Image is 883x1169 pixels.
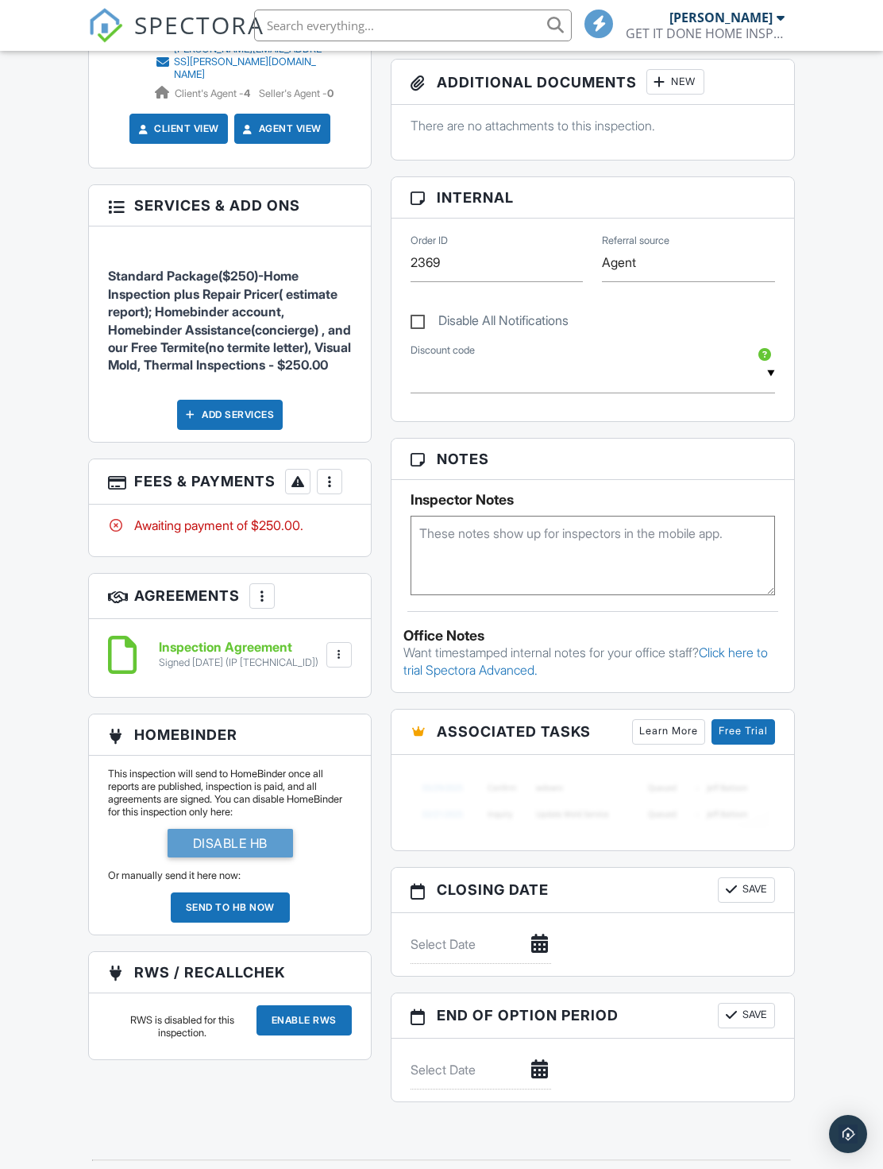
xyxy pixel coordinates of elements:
span: End of Option Period [437,1004,619,1026]
a: Client View [135,121,219,137]
input: Enable RWS [256,1005,352,1035]
span: Closing date [437,879,549,900]
p: There are no attachments to this inspection. [411,117,775,134]
label: Disable All Notifications [411,313,569,333]
p: Want timestamped internal notes for your office staff? [403,644,782,679]
span: SPECTORA [134,8,264,41]
strong: 0 [327,87,334,99]
h3: Fees & Payments [89,459,371,505]
a: Click here to trial Spectora Advanced. [403,644,768,678]
div: Add Services [177,400,283,430]
h5: Inspector Notes [411,492,775,508]
a: Agent View [240,121,322,137]
div: Send to HB now [171,892,290,923]
input: Search everything... [254,10,572,41]
h3: Notes [391,439,794,480]
span: Standard Package($250)-Home Inspection plus Repair Pricer( estimate report); Homebinder account, ... [108,268,351,373]
h3: Additional Documents [391,60,794,105]
img: The Best Home Inspection Software - Spectora [88,8,123,43]
div: [PERSON_NAME][EMAIL_ADDRESS][PERSON_NAME][DOMAIN_NAME] [174,43,322,81]
label: Referral source [602,234,669,248]
a: SPECTORA [88,21,264,55]
div: Open Intercom Messenger [829,1115,867,1153]
img: blurred-tasks-251b60f19c3f713f9215ee2a18cbf2105fc2d72fcd585247cf5e9ec0c957c1dd.png [411,767,775,834]
input: Select Date [411,925,551,964]
a: Disable HB [168,829,293,869]
div: RWS is disabled for this inspection. [108,1014,256,1039]
button: Save [718,877,775,903]
h6: Inspection Agreement [159,641,318,655]
span: Associated Tasks [437,721,591,742]
h3: Agreements [89,574,371,619]
div: Signed [DATE] (IP [TECHNICAL_ID]) [159,656,318,669]
a: Free Trial [711,719,775,745]
h3: RWS / RecallChek [89,952,371,993]
div: New [646,69,704,95]
button: Save [718,1003,775,1028]
label: Discount code [411,343,475,358]
a: [PERSON_NAME][EMAIL_ADDRESS][PERSON_NAME][DOMAIN_NAME] [155,43,322,81]
p: This inspection will send to HomeBinder once all reports are published, inspection is paid, and a... [108,768,352,819]
div: GET IT DONE HOME INSPECTIONS [626,25,785,41]
h3: HomeBinder [89,714,371,756]
strong: 4 [244,87,250,99]
a: Inspection Agreement Signed [DATE] (IP [TECHNICAL_ID]) [159,641,318,668]
label: Order ID [411,234,448,248]
li: Service: Standard Package($250)-Home Inspection plus Repair Pricer( estimate report); Homebinder ... [108,238,352,386]
a: Learn More [632,719,705,745]
h3: Services & Add ons [89,185,371,226]
div: Awaiting payment of $250.00. [108,517,352,534]
div: Disable HB [168,829,293,857]
input: Select Date [411,1051,551,1090]
h3: Internal [391,177,794,219]
span: Client's Agent - [175,87,253,99]
div: [PERSON_NAME] [669,10,773,25]
p: Or manually send it here now: [108,869,352,882]
span: Seller's Agent - [259,87,334,99]
div: Office Notes [403,628,782,644]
